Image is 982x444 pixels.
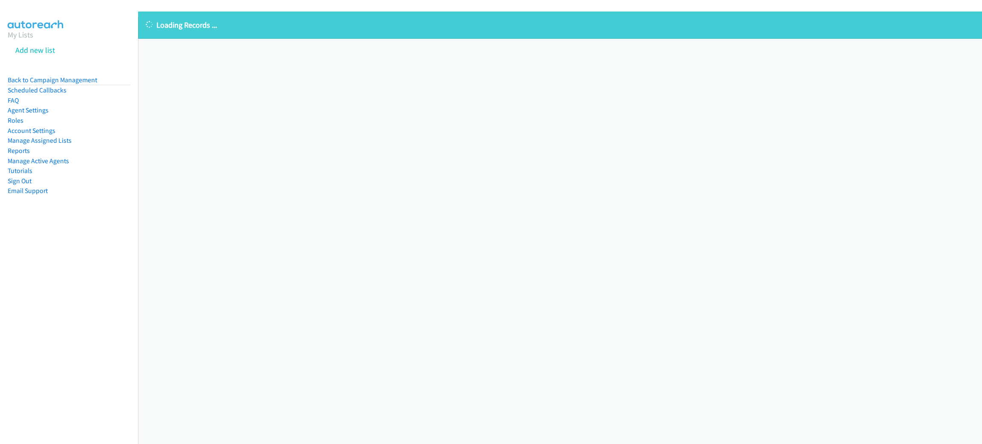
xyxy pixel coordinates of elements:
a: My Lists [8,30,33,40]
a: Reports [8,147,30,155]
a: Add new list [15,45,55,55]
a: Agent Settings [8,106,49,114]
a: Roles [8,116,23,124]
p: Loading Records ... [146,19,974,31]
a: Account Settings [8,127,55,135]
a: Sign Out [8,177,32,185]
a: FAQ [8,96,19,104]
a: Scheduled Callbacks [8,86,66,94]
a: Tutorials [8,167,32,175]
a: Manage Assigned Lists [8,136,72,144]
a: Email Support [8,187,48,195]
a: Manage Active Agents [8,157,69,165]
a: Back to Campaign Management [8,76,97,84]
